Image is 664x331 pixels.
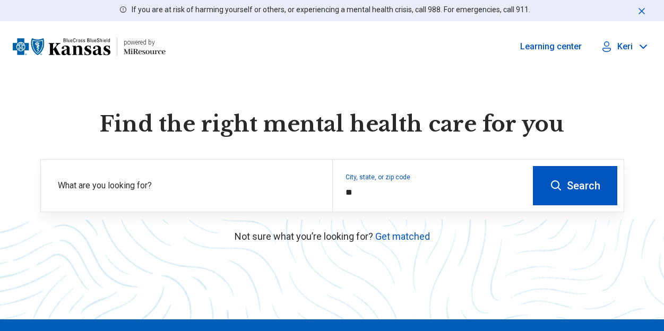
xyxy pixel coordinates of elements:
[375,231,430,242] a: Get matched
[617,41,633,52] p: Keri
[40,110,624,138] h1: Find the right mental health care for you
[636,4,647,17] button: Dismiss
[533,166,617,205] button: Search
[40,229,624,243] p: Not sure what you’re looking for?
[520,40,582,53] a: Learning center
[13,34,110,59] img: Blue Cross Blue Shield Kansas
[13,34,166,59] a: Blue Cross Blue Shield Kansaspowered by
[58,179,320,192] label: What are you looking for?
[132,4,530,15] p: If you are at risk of harming yourself or others, or experiencing a mental health crisis, call 98...
[124,38,166,47] div: powered by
